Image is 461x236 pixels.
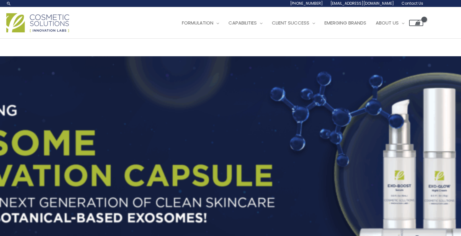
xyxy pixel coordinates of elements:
[330,1,394,6] span: [EMAIL_ADDRESS][DOMAIN_NAME]
[320,14,371,32] a: Emerging Brands
[6,1,11,6] a: Search icon link
[371,14,409,32] a: About Us
[177,14,224,32] a: Formulation
[6,13,69,32] img: Cosmetic Solutions Logo
[402,1,423,6] span: Contact Us
[409,20,423,26] a: View Shopping Cart, empty
[376,19,399,26] span: About Us
[182,19,213,26] span: Formulation
[172,14,423,32] nav: Site Navigation
[324,19,366,26] span: Emerging Brands
[272,19,309,26] span: Client Success
[228,19,257,26] span: Capabilities
[224,14,267,32] a: Capabilities
[290,1,323,6] span: [PHONE_NUMBER]
[267,14,320,32] a: Client Success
